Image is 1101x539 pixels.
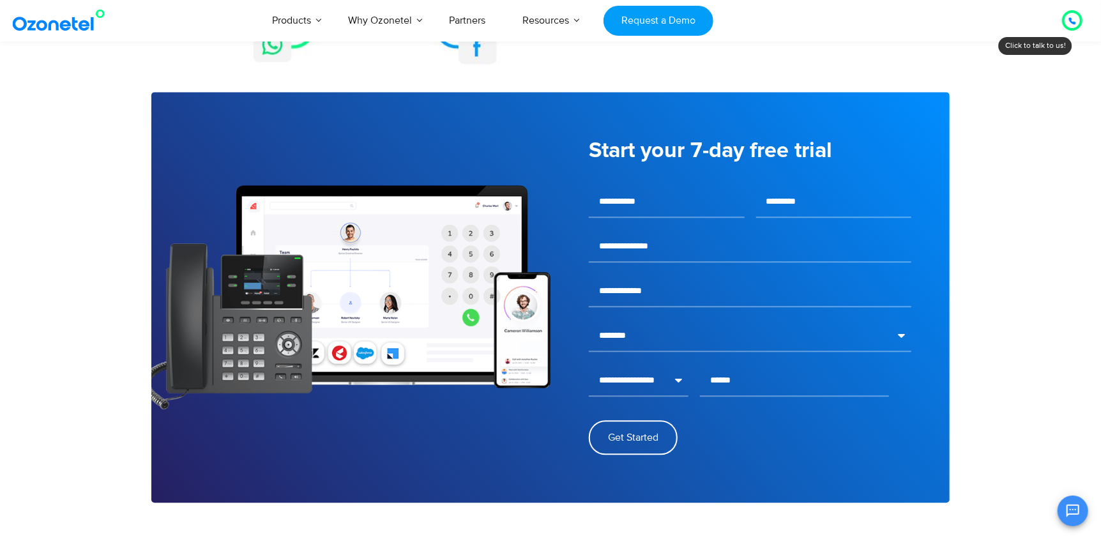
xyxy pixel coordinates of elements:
[1058,496,1088,526] button: Open chat
[589,420,678,455] button: Get Started
[604,6,713,36] a: Request a Demo
[589,140,911,162] h5: Start your 7-day free trial
[608,432,658,443] span: Get Started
